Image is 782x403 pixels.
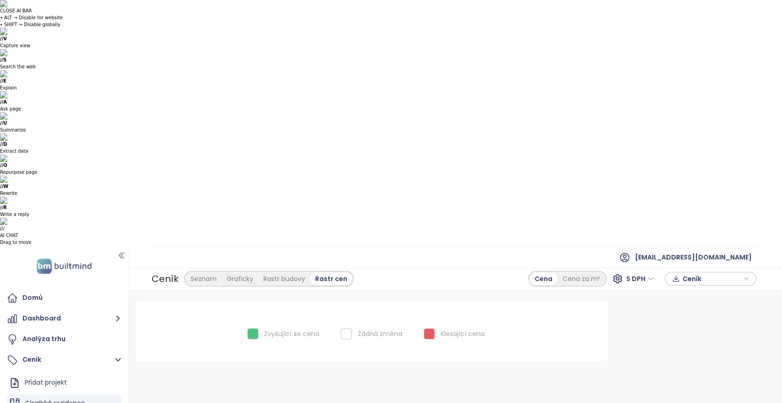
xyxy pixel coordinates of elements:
[530,272,558,285] div: Cena
[34,257,94,276] img: logo
[682,272,741,286] span: Ceník
[670,272,751,286] div: button
[558,272,605,285] div: Cena za m²
[5,351,124,369] button: Ceník
[440,328,484,339] div: Klesající cena
[5,289,124,307] a: Domů
[5,330,124,348] a: Analýza trhu
[258,272,310,285] div: Rastr budovy
[264,328,319,339] div: Zvyšující se cena
[186,272,222,285] div: Seznam
[310,272,352,285] div: Rastr cen
[22,292,43,304] div: Domů
[222,272,258,285] div: Graficky
[25,377,67,388] div: Přidat projekt
[22,333,66,345] div: Analýza trhu
[5,309,124,328] button: Dashboard
[7,374,121,392] div: Přidat projekt
[357,328,402,339] div: Žádná změna
[152,271,179,287] div: Ceník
